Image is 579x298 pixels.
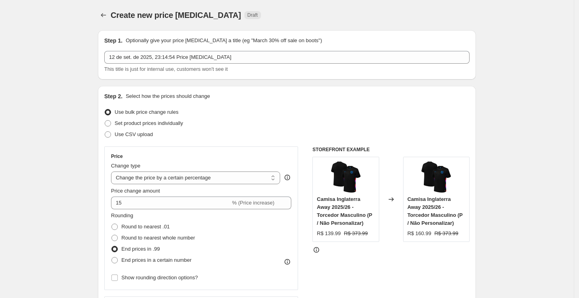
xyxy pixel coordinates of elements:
div: help [283,173,291,181]
input: 30% off holiday sale [104,51,470,64]
span: End prices in a certain number [121,257,191,263]
span: Draft [248,12,258,18]
img: england-lionesses-nike-away-stadium-shirt-2025_ss5_p-202747137pv-1u-ybptzjdvltx2xc6awsgiv-hoak8yc... [330,161,362,193]
div: R$ 139.99 [317,230,341,238]
span: Use CSV upload [115,131,153,137]
span: Change type [111,163,140,169]
span: % (Price increase) [232,200,274,206]
span: Use bulk price change rules [115,109,178,115]
p: Select how the prices should change [126,92,210,100]
h2: Step 1. [104,37,123,45]
img: england-lionesses-nike-away-stadium-shirt-2025_ss5_p-202747137pv-1u-ybptzjdvltx2xc6awsgiv-hoak8yc... [420,161,452,193]
span: Rounding [111,212,133,218]
strike: R$ 373.99 [344,230,368,238]
button: Price change jobs [98,10,109,21]
h2: Step 2. [104,92,123,100]
span: End prices in .99 [121,246,160,252]
span: Show rounding direction options? [121,275,198,280]
span: Round to nearest whole number [121,235,195,241]
span: Camisa Inglaterra Away 2025/26 - Torcedor Masculino (P / Não Personalizar) [317,196,372,226]
strike: R$ 373.99 [435,230,458,238]
div: R$ 160.99 [407,230,431,238]
span: Price change amount [111,188,160,194]
input: -15 [111,197,230,209]
span: Create new price [MEDICAL_DATA] [111,11,241,19]
span: Round to nearest .01 [121,224,170,230]
p: Optionally give your price [MEDICAL_DATA] a title (eg "March 30% off sale on boots") [126,37,322,45]
span: This title is just for internal use, customers won't see it [104,66,228,72]
span: Set product prices individually [115,120,183,126]
h6: STOREFRONT EXAMPLE [312,146,470,153]
h3: Price [111,153,123,160]
span: Camisa Inglaterra Away 2025/26 - Torcedor Masculino (P / Não Personalizar) [407,196,463,226]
